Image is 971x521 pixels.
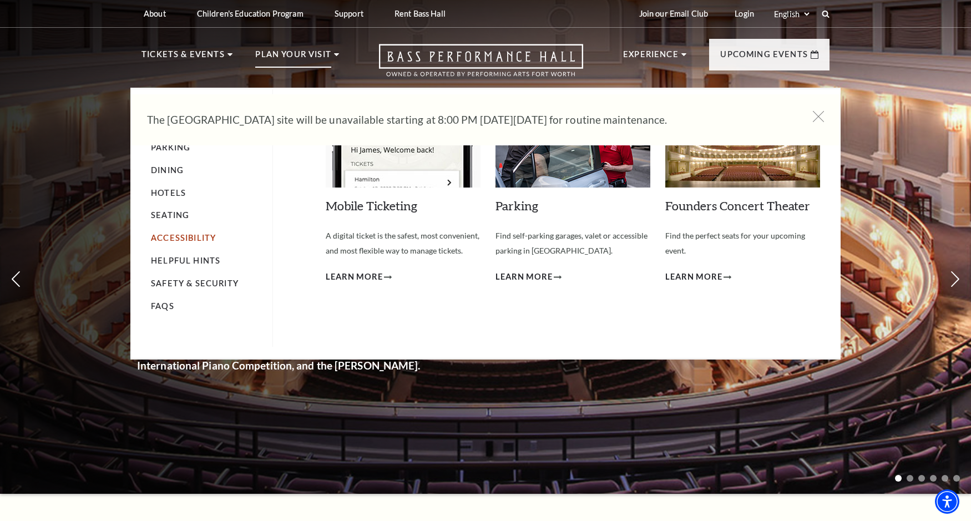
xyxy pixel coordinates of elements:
div: Accessibility Menu [935,489,959,514]
p: Tickets & Events [141,48,225,68]
a: Accessibility [151,233,216,242]
p: About [144,9,166,18]
a: Helpful Hints [151,256,220,265]
p: A digital ticket is the safest, most convenient, and most flexible way to manage tickets. [326,229,481,258]
p: Find the perfect seats for your upcoming event. [665,229,820,258]
a: Seating [151,210,189,220]
a: Mobile Ticketing [326,198,417,213]
p: Plan Your Visit [255,48,331,68]
a: Hotels [151,188,186,198]
select: Select: [772,9,811,19]
a: Open this option [339,44,623,88]
a: Safety & Security [151,279,239,288]
span: Learn More [326,270,383,284]
a: FAQs [151,301,174,311]
a: Parking [151,143,190,152]
p: Rent Bass Hall [395,9,446,18]
p: The [GEOGRAPHIC_DATA] site will be unavailable starting at 8:00 PM [DATE][DATE] for routine maint... [147,111,791,129]
img: Parking [495,104,650,188]
p: Upcoming Events [720,48,808,68]
a: Learn More Mobile Ticketing [326,270,392,284]
a: Dining [151,165,184,175]
span: Learn More [495,270,553,284]
p: Experience [623,48,679,68]
p: Find self-parking garages, valet or accessible parking in [GEOGRAPHIC_DATA]. [495,229,650,258]
p: Support [335,9,363,18]
a: Founders Concert Theater [665,198,810,213]
a: Learn More Founders Concert Theater [665,270,731,284]
a: Learn More Parking [495,270,562,284]
a: Parking [495,198,538,213]
strong: For over 25 years, the [PERSON_NAME] and [PERSON_NAME] Performance Hall has been a Fort Worth ico... [137,235,439,372]
img: Founders Concert Theater [665,104,820,188]
p: Children's Education Program [197,9,304,18]
img: Mobile Ticketing [326,104,481,188]
span: Learn More [665,270,722,284]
